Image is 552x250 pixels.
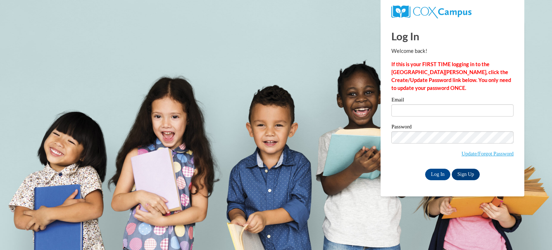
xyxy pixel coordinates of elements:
[391,29,514,44] h1: Log In
[391,47,514,55] p: Welcome back!
[425,169,450,180] input: Log In
[391,124,514,131] label: Password
[391,61,511,91] strong: If this is your FIRST TIME logging in to the [GEOGRAPHIC_DATA][PERSON_NAME], click the Create/Upd...
[391,97,514,104] label: Email
[452,169,480,180] a: Sign Up
[391,8,471,14] a: COX Campus
[461,151,514,156] a: Update/Forgot Password
[391,5,471,18] img: COX Campus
